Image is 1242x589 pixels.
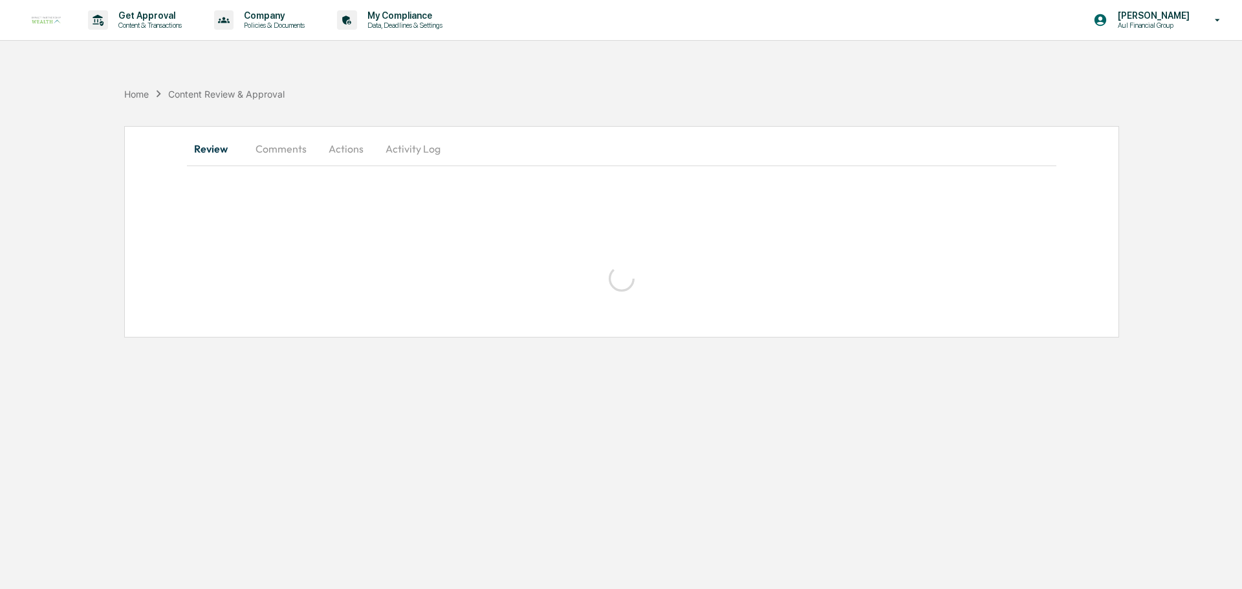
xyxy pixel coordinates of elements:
[108,21,188,30] p: Content & Transactions
[187,133,245,164] button: Review
[357,10,449,21] p: My Compliance
[108,10,188,21] p: Get Approval
[234,10,311,21] p: Company
[234,21,311,30] p: Policies & Documents
[168,89,285,100] div: Content Review & Approval
[31,16,62,24] img: logo
[245,133,317,164] button: Comments
[124,89,149,100] div: Home
[375,133,451,164] button: Activity Log
[317,133,375,164] button: Actions
[1107,21,1196,30] p: Aul Financial Group
[357,21,449,30] p: Data, Deadlines & Settings
[1107,10,1196,21] p: [PERSON_NAME]
[187,133,1056,164] div: secondary tabs example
